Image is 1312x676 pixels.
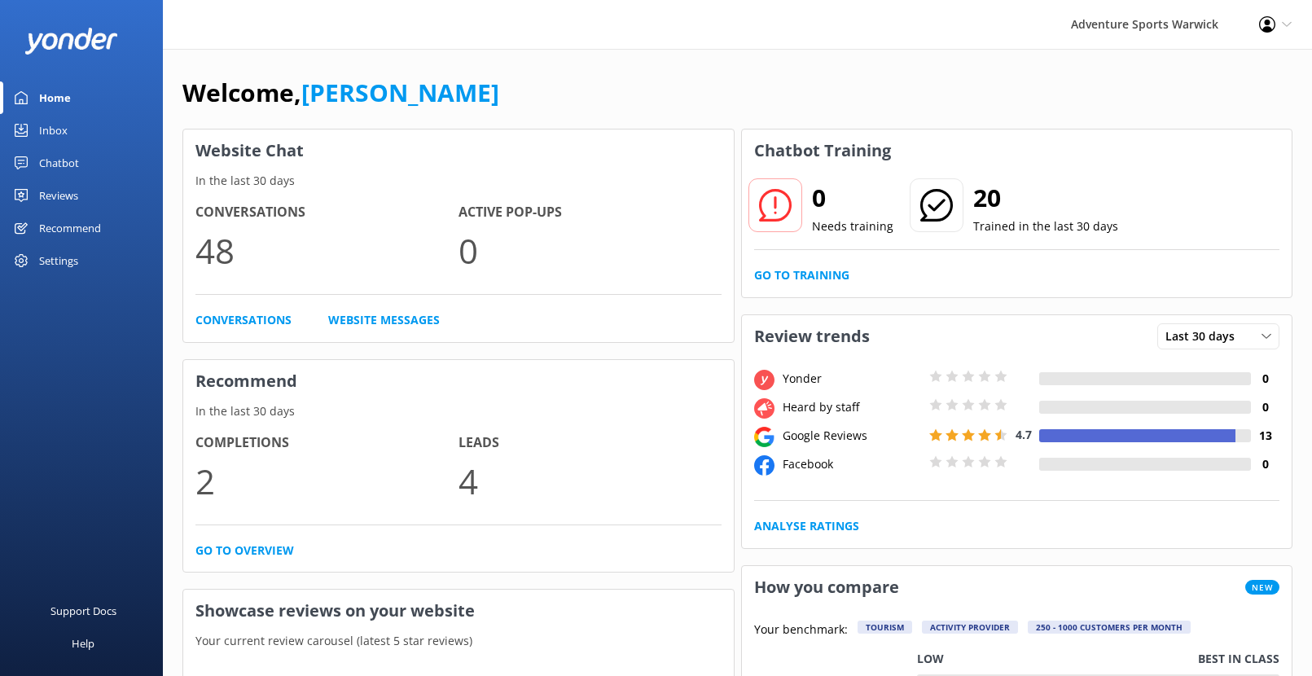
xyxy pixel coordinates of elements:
div: Home [39,81,71,114]
div: Facebook [779,455,925,473]
h4: 0 [1251,455,1279,473]
p: 4 [459,454,722,508]
h2: 20 [973,178,1118,217]
h1: Welcome, [182,73,499,112]
div: Chatbot [39,147,79,179]
h3: Review trends [742,315,882,358]
div: Tourism [858,621,912,634]
div: Google Reviews [779,427,925,445]
h3: Website Chat [183,129,734,172]
h4: Leads [459,432,722,454]
a: Website Messages [328,311,440,329]
p: 0 [459,223,722,278]
span: 4.7 [1016,427,1032,442]
div: Support Docs [50,595,116,627]
div: Yonder [779,370,925,388]
p: Trained in the last 30 days [973,217,1118,235]
h2: 0 [812,178,893,217]
h4: Completions [195,432,459,454]
h4: Active Pop-ups [459,202,722,223]
p: Your current review carousel (latest 5 star reviews) [183,632,734,650]
a: Go to Training [754,266,849,284]
h3: Chatbot Training [742,129,903,172]
p: Low [917,650,944,668]
div: Settings [39,244,78,277]
h4: Conversations [195,202,459,223]
h4: 0 [1251,370,1279,388]
div: Heard by staff [779,398,925,416]
p: Best in class [1198,650,1279,668]
span: Last 30 days [1165,327,1244,345]
a: Analyse Ratings [754,517,859,535]
h4: 13 [1251,427,1279,445]
div: 250 - 1000 customers per month [1028,621,1191,634]
p: In the last 30 days [183,402,734,420]
a: Go to overview [195,542,294,560]
p: Needs training [812,217,893,235]
p: 2 [195,454,459,508]
div: Activity Provider [922,621,1018,634]
div: Help [72,627,94,660]
h4: 0 [1251,398,1279,416]
p: 48 [195,223,459,278]
div: Inbox [39,114,68,147]
div: Recommend [39,212,101,244]
a: Conversations [195,311,292,329]
p: Your benchmark: [754,621,848,640]
p: In the last 30 days [183,172,734,190]
div: Reviews [39,179,78,212]
a: [PERSON_NAME] [301,76,499,109]
span: New [1245,580,1279,595]
h3: Recommend [183,360,734,402]
h3: Showcase reviews on your website [183,590,734,632]
h3: How you compare [742,566,911,608]
img: yonder-white-logo.png [24,28,118,55]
